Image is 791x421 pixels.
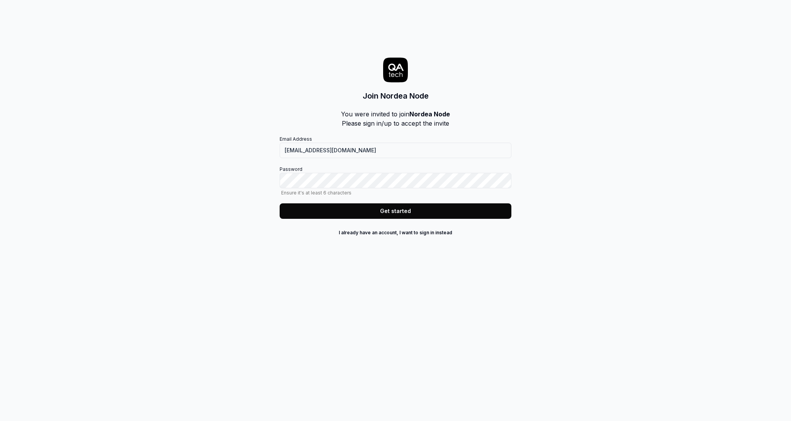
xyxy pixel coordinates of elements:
[280,166,511,196] label: Password
[341,119,450,128] p: Please sign in/up to accept the invite
[280,227,511,239] button: I already have an account, I want to sign in instead
[280,143,511,158] input: Email Address
[341,109,450,119] p: You were invited to join
[280,173,511,188] input: PasswordEnsure it's at least 6 characters
[280,190,511,196] span: Ensure it's at least 6 characters
[363,90,429,102] h3: Join Nordea Node
[409,110,450,118] b: Nordea Node
[280,203,511,219] button: Get started
[280,136,511,158] label: Email Address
